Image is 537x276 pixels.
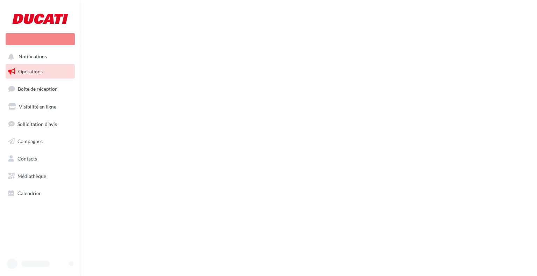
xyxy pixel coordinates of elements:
[17,190,41,196] span: Calendrier
[4,99,76,114] a: Visibilité en ligne
[19,104,56,110] span: Visibilité en ligne
[17,173,46,179] span: Médiathèque
[19,54,47,60] span: Notifications
[17,156,37,162] span: Contacts
[4,64,76,79] a: Opérations
[4,134,76,149] a: Campagnes
[4,81,76,96] a: Boîte de réception
[18,68,43,74] span: Opérations
[17,138,43,144] span: Campagnes
[4,186,76,201] a: Calendrier
[17,121,57,127] span: Sollicitation d'avis
[18,86,58,92] span: Boîte de réception
[4,169,76,184] a: Médiathèque
[4,117,76,132] a: Sollicitation d'avis
[6,33,75,45] div: Nouvelle campagne
[4,151,76,166] a: Contacts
